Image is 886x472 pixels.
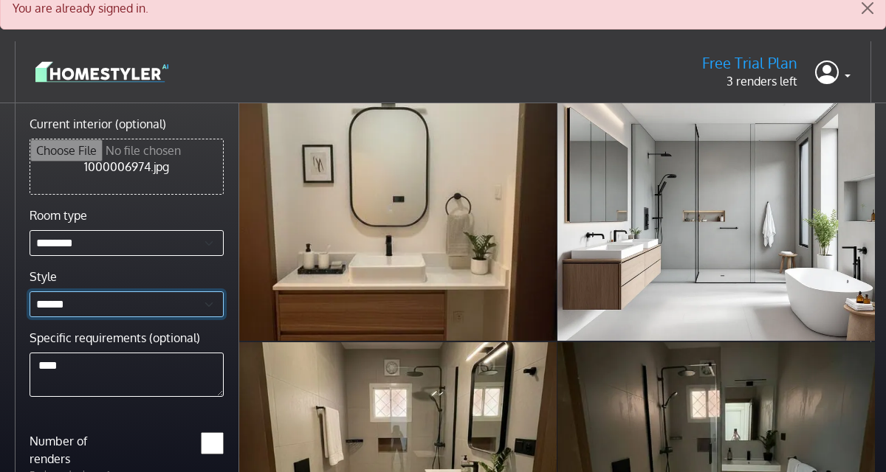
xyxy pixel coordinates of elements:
[30,329,200,347] label: Specific requirements (optional)
[702,54,797,72] h5: Free Trial Plan
[30,206,87,224] label: Room type
[21,432,127,468] label: Number of renders
[30,268,57,285] label: Style
[30,115,166,133] label: Current interior (optional)
[702,72,797,90] p: 3 renders left
[35,59,168,85] img: logo-3de290ba35641baa71223ecac5eacb59cb85b4c7fdf211dc9aaecaaee71ea2f8.svg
